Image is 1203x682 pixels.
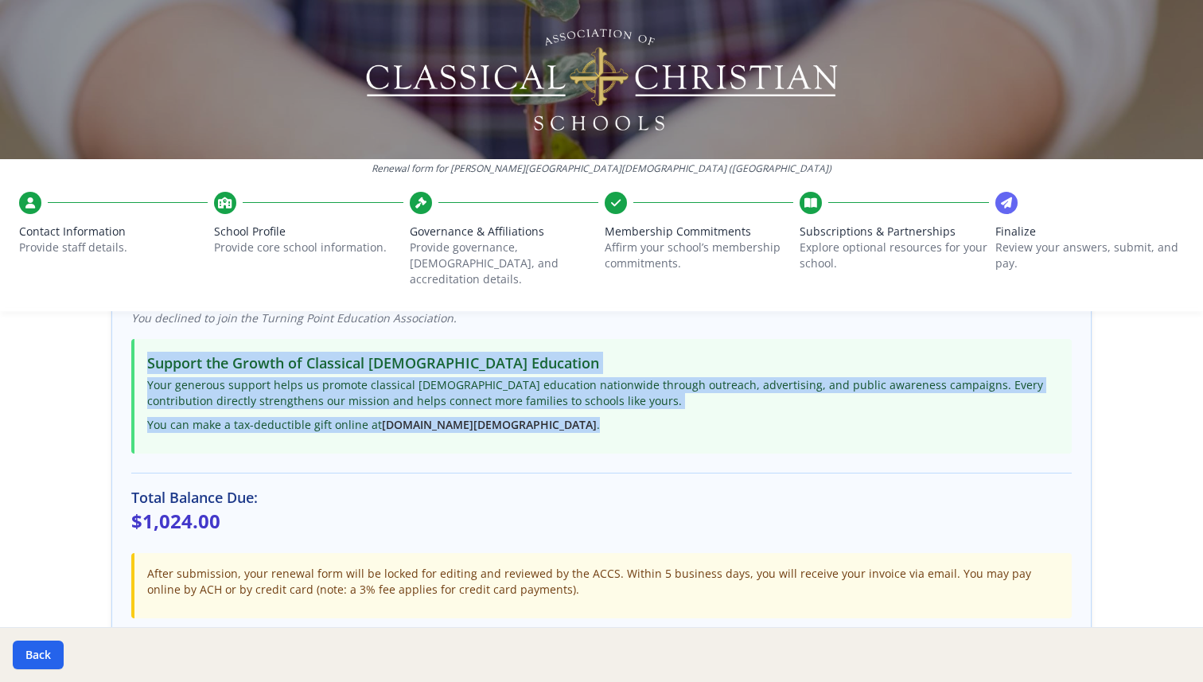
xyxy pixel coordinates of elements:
[410,224,598,240] span: Governance & Affiliations
[131,486,1072,509] h3: Total Balance Due:
[364,24,840,135] img: Logo
[382,417,597,432] a: [DOMAIN_NAME][DEMOGRAPHIC_DATA]
[19,240,208,255] p: Provide staff details.
[19,224,208,240] span: Contact Information
[147,417,1059,433] p: You can make a tax-deductible gift online at .
[13,641,64,669] button: Back
[995,224,1184,240] span: Finalize
[995,240,1184,271] p: Review your answers, submit, and pay.
[147,566,1059,598] p: After submission, your renewal form will be locked for editing and reviewed by the ACCS. Within 5...
[800,224,988,240] span: Subscriptions & Partnerships
[800,240,988,271] p: Explore optional resources for your school.
[147,377,1059,409] p: Your generous support helps us promote classical [DEMOGRAPHIC_DATA] education nationwide through ...
[214,224,403,240] span: School Profile
[605,224,793,240] span: Membership Commitments
[410,240,598,287] p: Provide governance, [DEMOGRAPHIC_DATA], and accreditation details.
[131,509,1072,534] p: $1,024.00
[147,352,1059,374] h3: Support the Growth of Classical [DEMOGRAPHIC_DATA] Education
[605,240,793,271] p: Affirm your school’s membership commitments.
[214,240,403,255] p: Provide core school information.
